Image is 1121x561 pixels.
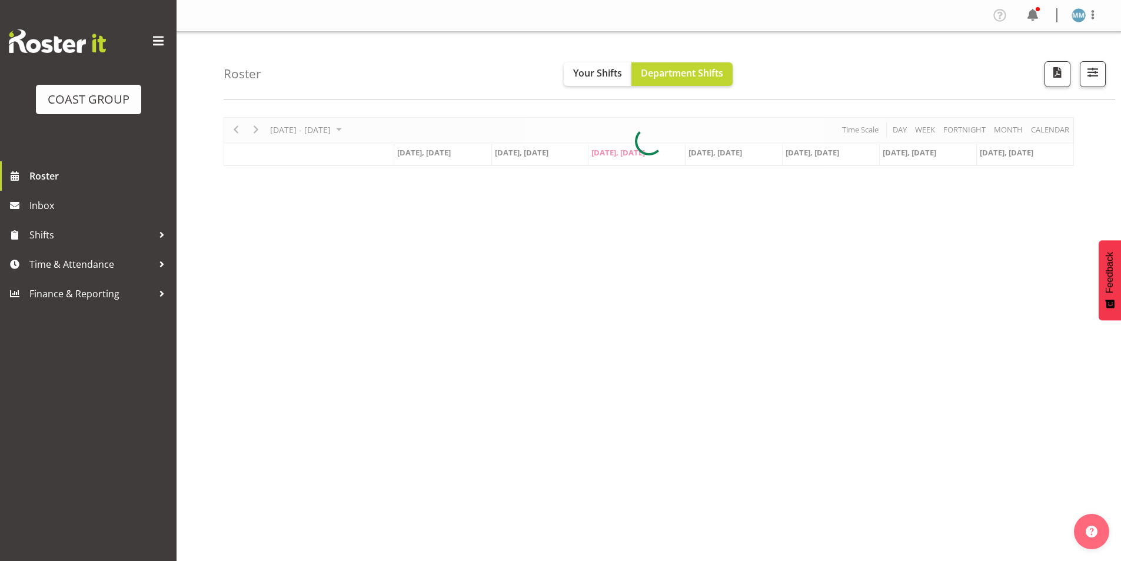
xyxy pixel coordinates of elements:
[48,91,129,108] div: COAST GROUP
[224,67,261,81] h4: Roster
[1080,61,1106,87] button: Filter Shifts
[1086,526,1097,537] img: help-xxl-2.png
[29,226,153,244] span: Shifts
[1045,61,1070,87] button: Download a PDF of the roster according to the set date range.
[1099,240,1121,320] button: Feedback - Show survey
[573,67,622,79] span: Your Shifts
[564,62,631,86] button: Your Shifts
[631,62,733,86] button: Department Shifts
[9,29,106,53] img: Rosterit website logo
[29,285,153,303] span: Finance & Reporting
[1105,252,1115,293] span: Feedback
[29,197,171,214] span: Inbox
[29,167,171,185] span: Roster
[29,255,153,273] span: Time & Attendance
[1072,8,1086,22] img: matthew-mcfarlane259.jpg
[641,67,723,79] span: Department Shifts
